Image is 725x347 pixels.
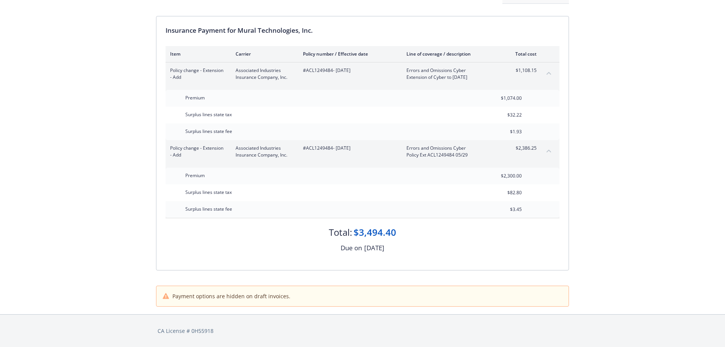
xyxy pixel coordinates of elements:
[477,204,526,215] input: 0.00
[477,170,526,182] input: 0.00
[236,145,291,158] span: Associated Industries Insurance Company, Inc.
[354,226,396,239] div: $3,494.40
[170,145,223,158] span: Policy change - Extension - Add
[303,67,394,74] span: #ACL1249484 - [DATE]
[185,128,232,134] span: Surplus lines state fee
[236,67,291,81] span: Associated Industries Insurance Company, Inc.
[166,140,559,163] div: Policy change - Extension - AddAssociated Industries Insurance Company, Inc.#ACL1249484- [DATE]Er...
[477,187,526,198] input: 0.00
[477,93,526,104] input: 0.00
[508,67,537,74] span: $1,108.15
[543,145,555,157] button: collapse content
[236,51,291,57] div: Carrier
[166,62,559,85] div: Policy change - Extension - AddAssociated Industries Insurance Company, Inc.#ACL1249484- [DATE]Er...
[185,189,232,195] span: Surplus lines state tax
[406,67,496,74] span: Errors and Omissions Cyber
[341,243,362,253] div: Due on
[303,145,394,152] span: #ACL1249484 - [DATE]
[185,94,205,101] span: Premium
[508,51,537,57] div: Total cost
[406,145,496,158] span: Errors and Omissions CyberPolicy Ext ACL1249484 05/29
[170,51,223,57] div: Item
[508,145,537,152] span: $2,386.25
[406,74,496,81] span: Extension of Cyber to [DATE]
[543,67,555,79] button: collapse content
[477,126,526,138] input: 0.00
[185,172,205,179] span: Premium
[477,109,526,121] input: 0.00
[185,206,232,212] span: Surplus lines state fee
[406,145,496,152] span: Errors and Omissions Cyber
[406,67,496,81] span: Errors and Omissions CyberExtension of Cyber to [DATE]
[406,152,496,158] span: Policy Ext ACL1249484 05/29
[329,226,352,239] div: Total:
[185,111,232,118] span: Surplus lines state tax
[158,327,567,335] div: CA License # 0H55918
[170,67,223,81] span: Policy change - Extension - Add
[172,292,290,300] span: Payment options are hidden on draft invoices.
[303,51,394,57] div: Policy number / Effective date
[364,243,384,253] div: [DATE]
[166,26,559,35] div: Insurance Payment for Mural Technologies, Inc.
[406,51,496,57] div: Line of coverage / description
